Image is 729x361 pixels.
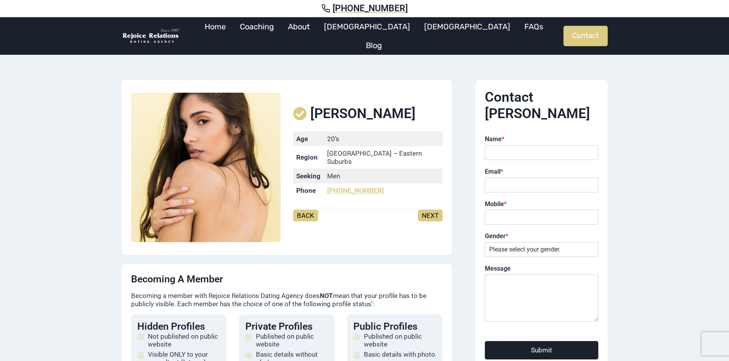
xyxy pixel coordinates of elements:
[485,265,598,273] label: Message
[485,135,598,144] label: Name
[281,17,317,36] a: About
[485,89,598,122] h2: Contact [PERSON_NAME]
[333,3,408,14] span: [PHONE_NUMBER]
[296,153,318,161] strong: Region
[296,187,316,194] strong: Phone
[9,3,720,14] a: [PHONE_NUMBER]
[563,26,608,46] a: Contact
[310,106,416,122] span: [PERSON_NAME]
[485,200,598,208] label: Mobile
[485,341,598,359] button: Submit
[184,17,563,55] nav: Primary
[131,273,443,285] h4: Becoming a Member
[324,131,443,146] td: 20’s
[485,168,598,176] label: Email
[296,135,308,143] strong: Age
[364,332,436,348] span: Published on public website
[320,292,333,300] strong: NOT
[131,292,443,308] p: Becoming a member with Rejoice Relations Dating Agency does mean that your profile has to be publ...
[353,321,436,332] h4: Public Profiles
[198,17,233,36] a: Home
[364,350,435,358] span: Basic details with photo
[324,146,443,169] td: [GEOGRAPHIC_DATA] – Eastern Suburbs
[359,36,389,55] a: Blog
[317,17,417,36] a: [DEMOGRAPHIC_DATA]
[245,321,328,332] h4: Private Profiles
[324,169,443,183] td: Men
[417,17,517,36] a: [DEMOGRAPHIC_DATA]
[327,187,384,194] a: [PHONE_NUMBER]
[293,210,318,221] a: BACK
[485,210,598,225] input: Mobile
[517,17,550,36] a: FAQs
[485,232,598,241] label: Gender
[418,210,443,221] a: NEXT
[122,28,180,44] img: Rejoice Relations
[137,321,220,332] h4: Hidden Profiles
[148,332,220,348] span: Not published on public website
[296,172,320,180] strong: Seeking
[233,17,281,36] a: Coaching
[256,332,328,348] span: Published on public website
